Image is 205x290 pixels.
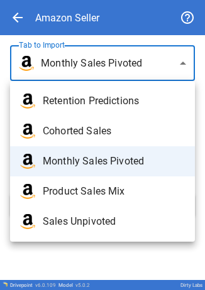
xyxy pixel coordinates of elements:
[43,184,185,199] span: Product Sales Mix
[20,154,35,169] img: brand icon not found
[43,94,185,109] span: Retention Predictions
[43,154,185,169] span: Monthly Sales Pivoted
[20,214,35,229] img: brand icon not found
[20,124,35,139] img: brand icon not found
[43,124,185,139] span: Cohorted Sales
[43,214,185,229] span: Sales Unpivoted
[20,184,35,199] img: brand icon not found
[20,94,35,109] img: brand icon not found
